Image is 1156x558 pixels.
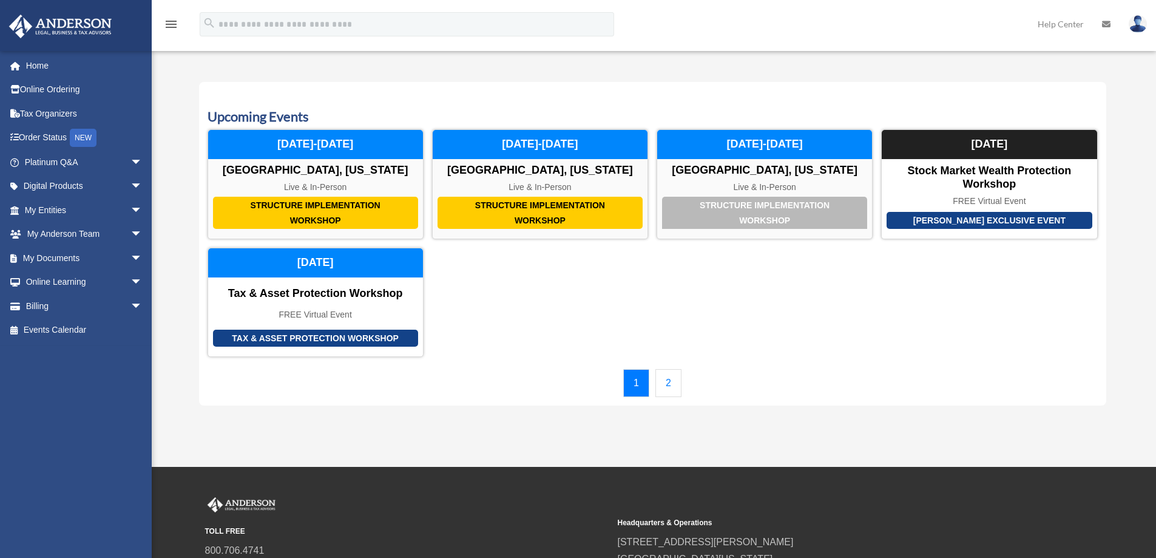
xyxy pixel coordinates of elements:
img: User Pic [1129,15,1147,33]
div: [GEOGRAPHIC_DATA], [US_STATE] [433,164,647,177]
a: 1 [623,369,649,397]
div: [DATE] [208,248,423,277]
div: Live & In-Person [208,182,423,192]
span: arrow_drop_down [130,246,155,271]
img: Anderson Advisors Platinum Portal [205,497,278,513]
span: arrow_drop_down [130,294,155,319]
a: Structure Implementation Workshop [GEOGRAPHIC_DATA], [US_STATE] Live & In-Person [DATE]-[DATE] [432,129,648,239]
a: Online Ordering [8,78,161,102]
div: [PERSON_NAME] Exclusive Event [887,212,1092,230]
div: Structure Implementation Workshop [662,197,867,229]
div: [GEOGRAPHIC_DATA], [US_STATE] [208,164,423,177]
div: [GEOGRAPHIC_DATA], [US_STATE] [657,164,872,177]
a: Digital Productsarrow_drop_down [8,174,161,199]
span: arrow_drop_down [130,270,155,295]
a: My Anderson Teamarrow_drop_down [8,222,161,247]
a: Tax & Asset Protection Workshop Tax & Asset Protection Workshop FREE Virtual Event [DATE] [208,248,424,357]
div: Structure Implementation Workshop [438,197,643,229]
div: Tax & Asset Protection Workshop [213,330,418,347]
div: [DATE]-[DATE] [657,130,872,159]
div: FREE Virtual Event [882,196,1097,206]
i: search [203,16,216,30]
a: Events Calendar [8,318,155,342]
div: [DATE]-[DATE] [433,130,647,159]
span: arrow_drop_down [130,222,155,247]
div: Live & In-Person [433,182,647,192]
a: Billingarrow_drop_down [8,294,161,318]
a: [PERSON_NAME] Exclusive Event Stock Market Wealth Protection Workshop FREE Virtual Event [DATE] [881,129,1097,239]
a: Platinum Q&Aarrow_drop_down [8,150,161,174]
a: Structure Implementation Workshop [GEOGRAPHIC_DATA], [US_STATE] Live & In-Person [DATE]-[DATE] [657,129,873,239]
div: Structure Implementation Workshop [213,197,418,229]
i: menu [164,17,178,32]
small: Headquarters & Operations [618,517,1022,529]
span: arrow_drop_down [130,198,155,223]
div: NEW [70,129,96,147]
a: Structure Implementation Workshop [GEOGRAPHIC_DATA], [US_STATE] Live & In-Person [DATE]-[DATE] [208,129,424,239]
a: My Entitiesarrow_drop_down [8,198,161,222]
a: 2 [655,369,681,397]
div: [DATE]-[DATE] [208,130,423,159]
div: FREE Virtual Event [208,310,423,320]
small: TOLL FREE [205,525,609,538]
div: Stock Market Wealth Protection Workshop [882,165,1097,191]
a: Order StatusNEW [8,126,161,151]
a: Tax Organizers [8,101,161,126]
span: arrow_drop_down [130,150,155,175]
a: 800.706.4741 [205,545,265,556]
div: Tax & Asset Protection Workshop [208,287,423,301]
a: Home [8,53,161,78]
a: menu [164,21,178,32]
img: Anderson Advisors Platinum Portal [5,15,115,38]
a: My Documentsarrow_drop_down [8,246,161,270]
a: [STREET_ADDRESS][PERSON_NAME] [618,537,794,547]
a: Online Learningarrow_drop_down [8,270,161,294]
div: Live & In-Person [657,182,872,192]
div: [DATE] [882,130,1097,159]
span: arrow_drop_down [130,174,155,199]
h3: Upcoming Events [208,107,1098,126]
